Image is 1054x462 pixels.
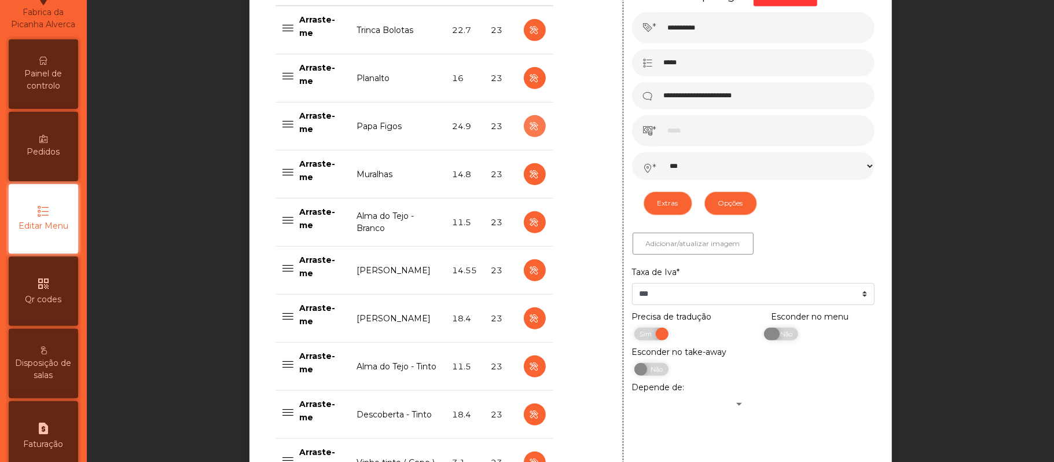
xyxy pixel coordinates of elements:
[25,294,62,306] span: Qr codes
[446,295,484,343] td: 18.4
[632,382,685,394] label: Depende de:
[484,295,516,343] td: 23
[484,151,516,199] td: 23
[350,199,446,247] td: Alma do Tejo - Branco
[36,277,50,291] i: qr_code
[484,391,516,439] td: 23
[446,391,484,439] td: 18.4
[484,6,516,54] td: 23
[19,220,68,232] span: Editar Menu
[350,6,446,54] td: Trinca Bolotas
[446,54,484,102] td: 16
[300,206,343,232] p: Arraste-me
[300,109,343,135] p: Arraste-me
[632,266,680,278] label: Taxa de Iva*
[350,247,446,295] td: [PERSON_NAME]
[632,311,712,323] label: Precisa de tradução
[12,357,75,382] span: Disposição de salas
[484,247,516,295] td: 23
[484,54,516,102] td: 23
[27,146,60,158] span: Pedidos
[644,192,692,215] button: Extras
[350,54,446,102] td: Planalto
[704,192,757,215] button: Opções
[446,102,484,151] td: 24.9
[300,350,343,376] p: Arraste-me
[484,199,516,247] td: 23
[300,157,343,184] p: Arraste-me
[300,302,343,328] p: Arraste-me
[484,102,516,151] td: 23
[770,328,799,340] span: Não
[300,61,343,87] p: Arraste-me
[633,233,754,255] button: Adicionar/atualizar imagem
[350,295,446,343] td: [PERSON_NAME]
[300,254,343,280] p: Arraste-me
[350,391,446,439] td: Descoberta - Tinto
[446,247,484,295] td: 14.55
[300,13,343,39] p: Arraste-me
[771,311,849,323] label: Esconder no menu
[446,151,484,199] td: 14.8
[24,438,64,450] span: Faturação
[350,102,446,151] td: Papa Figos
[446,6,484,54] td: 22.7
[446,343,484,391] td: 11.5
[300,398,343,424] p: Arraste-me
[641,363,670,376] span: Não
[350,343,446,391] td: Alma do Tejo - Tinto
[446,199,484,247] td: 11.5
[36,421,50,435] i: request_page
[633,328,662,340] span: Sim
[12,68,75,92] span: Painel de controlo
[484,343,516,391] td: 23
[632,346,727,358] label: Esconder no take-away
[350,151,446,199] td: Muralhas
